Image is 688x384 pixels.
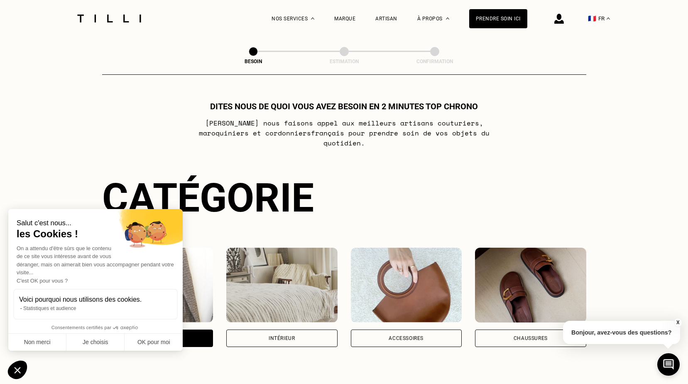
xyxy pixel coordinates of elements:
div: Intérieur [269,336,295,341]
span: 🇫🇷 [588,15,596,22]
p: [PERSON_NAME] nous faisons appel aux meilleurs artisans couturiers , maroquiniers et cordonniers ... [179,118,509,148]
p: Bonjour, avez-vous des questions? [563,321,680,344]
div: Besoin [212,59,295,64]
img: Intérieur [226,248,338,322]
a: Artisan [375,16,397,22]
h1: Dites nous de quoi vous avez besoin en 2 minutes top chrono [210,101,478,111]
div: Confirmation [393,59,476,64]
a: Prendre soin ici [469,9,527,28]
div: Accessoires [389,336,424,341]
button: X [673,318,682,327]
img: Accessoires [351,248,462,322]
img: icône connexion [554,14,564,24]
img: Menu déroulant à propos [446,17,449,20]
img: Logo du service de couturière Tilli [74,15,144,22]
img: Menu déroulant [311,17,314,20]
div: Estimation [303,59,386,64]
a: Marque [334,16,355,22]
div: Chaussures [514,336,548,341]
img: menu déroulant [607,17,610,20]
img: Chaussures [475,248,586,322]
div: Catégorie [102,175,586,221]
